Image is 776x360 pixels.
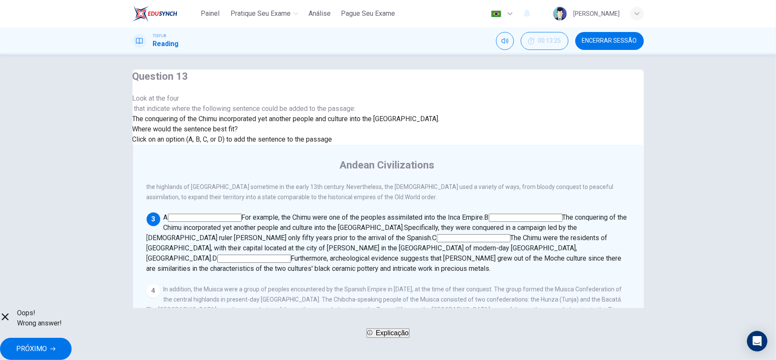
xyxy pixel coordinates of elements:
button: Explicação [366,328,410,338]
h4: Andean Civilizations [340,158,435,172]
span: PRÓXIMO [16,343,47,355]
span: Painel [201,9,219,19]
button: Pague Seu Exame [338,6,398,21]
button: 00:13:25 [521,32,568,50]
span: Pratique seu exame [231,9,291,19]
button: Painel [196,6,224,21]
button: Análise [305,6,334,21]
div: Silenciar [496,32,514,50]
div: 4 [147,284,160,298]
span: Look at the four that indicate where the following sentence could be added to the passage: [133,93,440,114]
h1: Reading [153,39,179,49]
span: D [213,254,217,262]
img: pt [491,11,502,17]
span: The Chimu were the residents of [GEOGRAPHIC_DATA], with their capital located at the city of [PER... [147,234,608,262]
span: Click on an option (A, B, C, or D) to add the sentence to the passage [133,135,332,143]
img: EduSynch logo [133,5,177,22]
span: A [164,213,168,221]
button: Pratique seu exame [227,6,302,21]
button: Encerrar Sessão [575,32,644,50]
div: [PERSON_NAME] [574,9,620,19]
span: Where would the sentence best fit? [133,125,240,133]
a: EduSynch logo [133,5,197,22]
span: The conquering of the Chimu incorporated yet another people and culture into the [GEOGRAPHIC_DATA]. [133,115,440,123]
h4: Question 13 [133,70,440,83]
span: C [433,234,437,242]
span: Encerrar Sessão [582,38,637,44]
span: Análise [309,9,331,19]
span: Explicação [376,329,409,337]
span: TOEFL® [153,33,167,39]
div: Open Intercom Messenger [747,331,767,351]
img: Profile picture [553,7,567,20]
span: For example, the Chimu were one of the peoples assimilated into the Inca Empire. [242,213,485,221]
span: 00:13:25 [538,38,561,44]
span: B [485,213,489,221]
span: Oops! [17,308,62,318]
span: Furthermore, archeological evidence suggests that [PERSON_NAME] grew out of the Moche culture sin... [147,254,622,273]
div: 3 [147,212,160,226]
div: Esconder [521,32,568,50]
span: In addition, the Muisca were a group of peoples encountered by the Spanish Empire in [DATE], at t... [147,286,629,334]
span: Pague Seu Exame [341,9,395,19]
span: Wrong answer! [17,318,62,328]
